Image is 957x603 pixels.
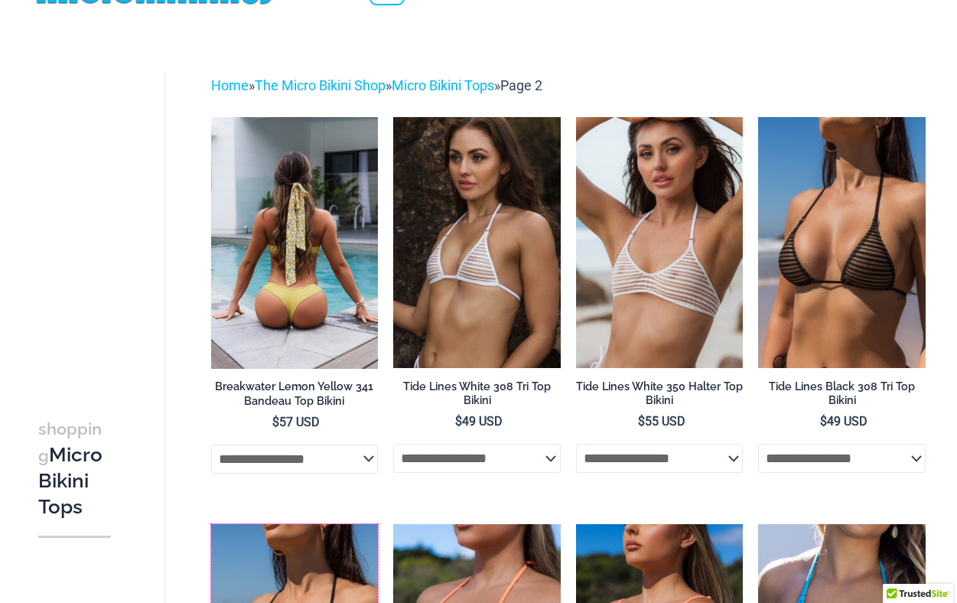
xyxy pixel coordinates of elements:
a: Breakwater Lemon Yellow 341 Bandeau Top Bikini [211,380,379,414]
bdi: 49 USD [820,414,867,429]
h2: Tide Lines White 350 Halter Top Bikini [576,380,744,408]
span: shopping [38,419,102,465]
bdi: 57 USD [272,415,320,429]
bdi: 55 USD [638,414,685,429]
span: Page 2 [500,77,542,93]
a: Tide Lines Black 308 Tri Top Bikini [758,380,926,414]
a: Tide Lines Black 308 Tri Top 01Tide Lines Black 308 Tri Top 470 Thong 03Tide Lines Black 308 Tri ... [758,117,926,368]
a: Tide Lines White 308 Tri Top Bikini [393,380,561,414]
span: $ [455,414,462,429]
img: Tide Lines White 350 Halter Top 01 [576,117,744,368]
h3: Micro Bikini Tops [38,416,111,520]
a: Home [211,77,249,93]
a: Tide Lines White 350 Halter Top 01Tide Lines White 350 Halter Top 480 MicroTide Lines White 350 H... [576,117,744,368]
h2: Tide Lines White 308 Tri Top Bikini [393,380,561,408]
span: $ [638,414,645,429]
h2: Breakwater Lemon Yellow 341 Bandeau Top Bikini [211,380,379,408]
span: » » » [211,77,542,93]
img: Breakwater Lemon Yellow 341 halter 4956 Short 06 [211,117,379,368]
img: Tide Lines White 308 Tri Top 01 [393,117,561,368]
a: Tide Lines White 308 Tri Top 01Tide Lines White 308 Tri Top 480 Micro 04Tide Lines White 308 Tri ... [393,117,561,368]
iframe: TrustedSite Certified [38,62,176,368]
a: Tide Lines White 350 Halter Top Bikini [576,380,744,414]
h2: Tide Lines Black 308 Tri Top Bikini [758,380,926,408]
a: The Micro Bikini Shop [255,77,386,93]
img: Tide Lines Black 308 Tri Top 01 [758,117,926,368]
a: Breakwater Lemon Yellow 341 halter 01Breakwater Lemon Yellow 341 halter 4956 Short 06Breakwater L... [211,117,379,368]
span: $ [820,414,827,429]
span: $ [272,415,279,429]
a: Micro Bikini Tops [392,77,494,93]
bdi: 49 USD [455,414,503,429]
